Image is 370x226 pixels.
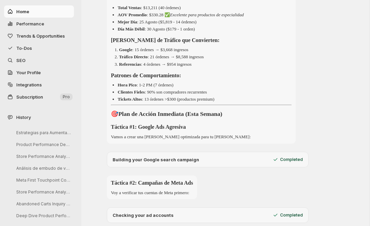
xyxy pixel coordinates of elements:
[118,110,222,117] strong: Plan de Acción Inmediata (Esta Semana)
[280,157,303,162] p: Completed
[118,5,181,10] p: : $13,211 (40 órdenes)
[4,5,74,18] button: Home
[118,89,145,95] strong: Clientes Fieles
[11,175,75,185] button: Meta First Touchpoint Conversion Metrics
[111,124,186,130] strong: Táctica #1: Google Ads Agresiva
[11,210,75,221] button: Deep Dive Product Performance Analysis
[118,97,214,102] p: : 13 órdenes >$300 (productos premium)
[118,5,141,10] strong: Total Ventas
[63,94,70,100] span: Pro
[111,180,193,186] strong: Táctica #2: Campañas de Meta Ads
[118,26,195,32] p: : 30 Agosto ($179 - 1 orden)
[11,187,75,197] button: Store Performance Analysis and Recommendations
[4,54,74,66] a: SEO
[4,66,74,79] a: Your Profile
[16,33,65,39] span: Trends & Opportunities
[11,151,75,162] button: Store Performance Analysis and Insights
[118,19,196,24] p: : 25 Agosto ($5,819 - 14 órdenes)
[118,82,173,87] p: : 1-2 PM (7 órdenes)
[111,189,193,197] p: Voy a verificar tus cuentas de Meta primero:
[111,37,219,43] strong: [PERSON_NAME] de Tráfico que Convierten:
[119,54,148,59] strong: Tráfico Directo
[119,62,192,67] p: : 4 órdenes → $954 ingresos
[119,47,132,52] strong: Google
[11,163,75,173] button: Análisis de embudo de ventas
[16,58,25,63] span: SEO
[111,73,181,78] strong: Patrones de Comportamiento:
[16,70,41,75] span: Your Profile
[4,79,74,91] a: Integrations
[11,127,75,138] button: Estrategias para Aumentar Ventas Semanales
[4,30,74,42] button: Trends & Opportunities
[119,54,204,59] p: : 21 órdenes → $8,588 ingresos
[111,109,292,119] h2: 🎯
[118,97,142,102] strong: Tickets Altos
[11,199,75,209] button: Abandoned Carts Inquiry for [DATE]
[118,26,144,32] strong: Día Más Débil
[119,62,141,67] strong: Referencias
[118,19,137,24] strong: Mejor Día
[118,89,207,95] p: : 90% son compradores recurrentes
[16,21,44,26] span: Performance
[170,12,244,17] em: Excelente para productos de especialidad
[113,212,174,219] p: Checking your ad accounts
[16,9,29,14] span: Home
[118,12,244,17] p: : $330.28 ✅
[118,82,137,87] strong: Hora Pico
[119,47,188,52] p: : 15 órdenes → $3,668 ingresos
[16,45,32,51] span: To-Dos
[4,18,74,30] button: Performance
[118,12,147,17] strong: AOV Promedio
[11,139,75,150] button: Product Performance Deep Dive Analysis
[4,42,74,54] button: To-Dos
[16,114,31,121] span: History
[280,212,303,218] p: Completed
[16,94,43,100] span: Subscription
[113,156,199,163] p: Building your Google search campaign
[16,82,42,87] span: Integrations
[4,91,74,103] button: Subscription
[111,133,292,141] p: Vamos a crear una [PERSON_NAME] optimizada para tu [PERSON_NAME]:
